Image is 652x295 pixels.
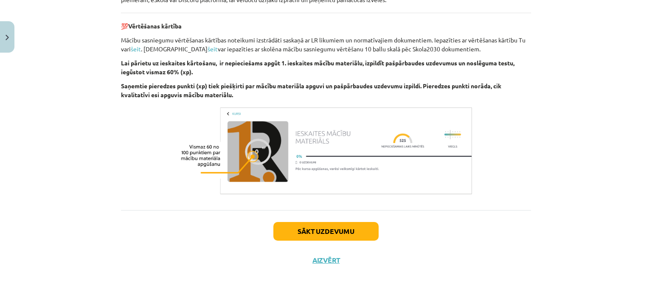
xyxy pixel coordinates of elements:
a: šeit [208,45,218,53]
p: 💯 [121,22,531,31]
strong: Saņemtie pieredzes punkti (xp) tiek piešķirti par mācību materiāla apguvi un pašpārbaudes uzdevum... [121,82,501,98]
button: Aizvērt [310,256,342,264]
button: Sākt uzdevumu [273,222,379,241]
b: Vērtēšanas kārtība [128,22,182,30]
p: Mācību sasniegumu vērtēšanas kārtības noteikumi izstrādāti saskaņā ar LR likumiem un normatīvajie... [121,36,531,53]
img: icon-close-lesson-0947bae3869378f0d4975bcd49f059093ad1ed9edebbc8119c70593378902aed.svg [6,35,9,40]
a: šeit [131,45,141,53]
strong: Lai pārietu uz ieskaites kārtošanu, ir nepieciešams apgūt 1. ieskaites mācību materiālu, izpildīt... [121,59,514,76]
